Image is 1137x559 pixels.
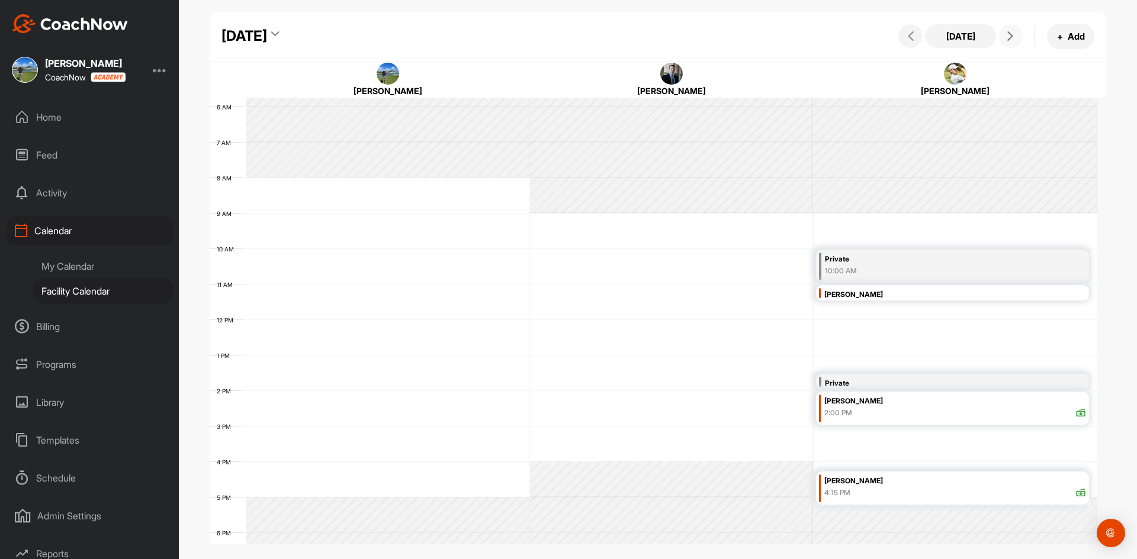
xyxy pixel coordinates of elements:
div: Library [7,387,174,417]
div: CoachNow [45,72,126,82]
div: Templates [7,425,174,455]
div: 10 AM [210,245,246,253]
div: [PERSON_NAME] [45,59,126,68]
div: [PERSON_NAME] [553,85,790,97]
div: Facility Calendar [33,279,174,303]
div: My Calendar [33,254,174,279]
div: [PERSON_NAME] [824,395,1086,408]
div: Home [7,102,174,132]
img: square_fdde8eca5a127bd80392ed3015071003.jpg [12,57,38,83]
div: [PERSON_NAME] [269,85,506,97]
div: 3 PM [210,423,243,430]
div: [PERSON_NAME] [837,85,1074,97]
div: 9 AM [210,210,243,217]
div: Billing [7,312,174,341]
div: [PERSON_NAME] [824,288,1086,302]
div: 7 AM [210,139,243,146]
div: Schedule [7,463,174,493]
div: 6 AM [210,104,243,111]
img: CoachNow acadmey [91,72,126,82]
img: CoachNow [12,14,128,33]
div: Activity [7,178,174,208]
div: Feed [7,140,174,170]
img: square_bf7859e20590ec39289146fdd3ba7141.jpg [944,63,966,85]
div: Calendar [7,216,174,245]
button: [DATE] [925,24,996,48]
div: 2 PM [210,387,243,395]
span: + [1057,30,1063,43]
div: 6 PM [210,529,243,537]
div: [PERSON_NAME] [824,474,1086,488]
div: Private [825,377,1039,390]
div: 2:00 PM [824,408,852,418]
div: Open Intercom Messenger [1097,519,1125,547]
div: Programs [7,350,174,379]
img: square_fdde8eca5a127bd80392ed3015071003.jpg [377,63,399,85]
div: 5 PM [210,494,243,501]
div: 10:00 AM [825,266,1039,276]
button: +Add [1047,24,1094,49]
div: 1 PM [210,352,242,359]
div: 4 PM [210,458,243,466]
div: 12 PM [210,316,245,324]
div: 4:15 PM [824,487,850,498]
div: 8 AM [210,175,243,182]
div: [DATE] [221,25,267,47]
div: 11 AM [210,281,245,288]
div: Private [825,253,1039,266]
img: square_3bc242d1ed4af5e38e358c434647fa13.jpg [660,63,683,85]
div: Admin Settings [7,501,174,531]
